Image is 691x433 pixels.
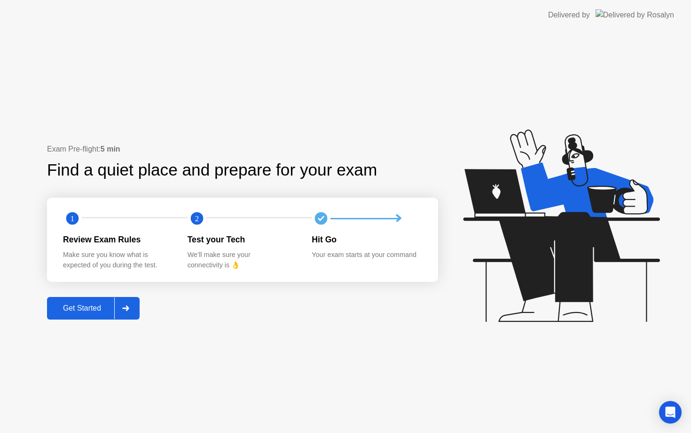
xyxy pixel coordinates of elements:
[50,304,114,313] div: Get Started
[63,233,173,246] div: Review Exam Rules
[188,250,297,270] div: We’ll make sure your connectivity is 👌
[47,158,378,183] div: Find a quiet place and prepare for your exam
[47,297,140,320] button: Get Started
[63,250,173,270] div: Make sure you know what is expected of you during the test.
[659,401,682,424] div: Open Intercom Messenger
[101,145,120,153] b: 5 min
[71,214,74,223] text: 1
[548,9,590,21] div: Delivered by
[195,214,199,223] text: 2
[312,233,421,246] div: Hit Go
[596,9,674,20] img: Delivered by Rosalyn
[188,233,297,246] div: Test your Tech
[47,144,438,155] div: Exam Pre-flight:
[312,250,421,260] div: Your exam starts at your command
